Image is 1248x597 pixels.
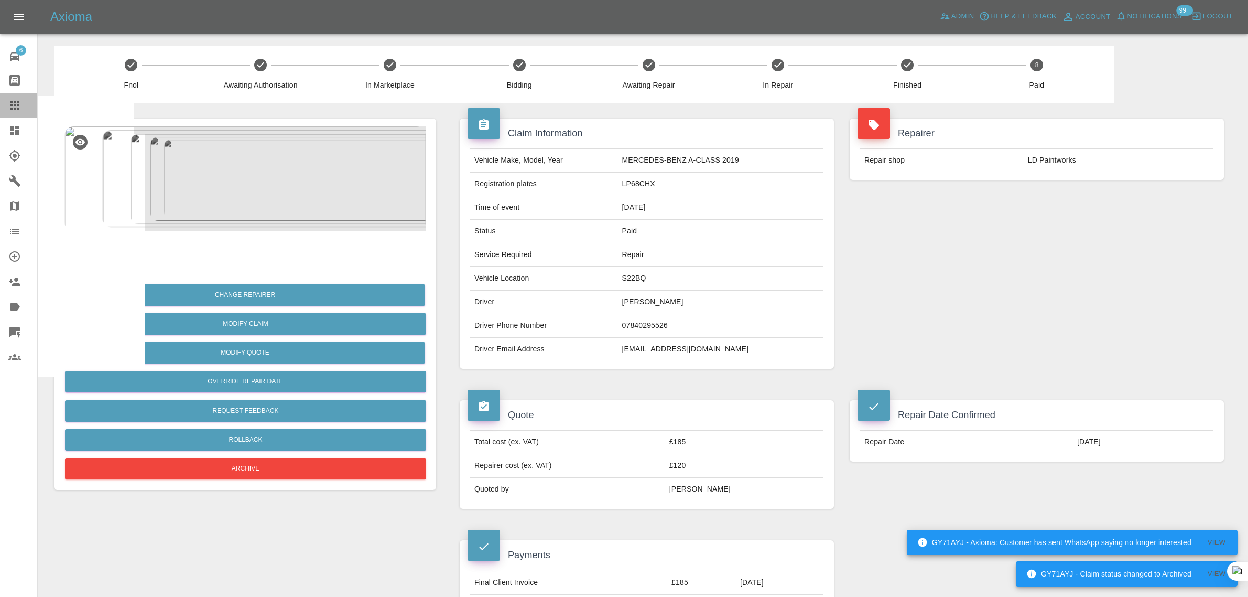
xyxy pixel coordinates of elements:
td: Repair Date [860,431,1073,454]
td: Driver Email Address [470,338,618,361]
span: Logout [1203,10,1233,23]
td: £120 [665,454,823,478]
td: Registration plates [470,173,618,196]
td: [EMAIL_ADDRESS][DOMAIN_NAME] [618,338,823,361]
button: Open drawer [6,4,31,29]
h5: Axioma [50,8,92,25]
span: 6 [16,45,26,56]
a: Account [1059,8,1113,25]
button: Logout [1189,8,1235,25]
td: Status [470,220,618,243]
button: Request Feedback [65,400,426,422]
td: Driver Phone Number [470,314,618,338]
td: [DATE] [736,571,823,594]
td: [DATE] [1073,431,1213,454]
td: £185 [667,571,736,594]
button: Help & Feedback [976,8,1059,25]
span: Notifications [1127,10,1182,23]
td: LD Paintworks [1024,149,1213,172]
span: Awaiting Authorisation [200,80,321,90]
span: Account [1076,11,1111,23]
h4: Repair Date Confirmed [858,408,1216,422]
td: Vehicle Location [470,267,618,291]
h4: Payments [468,548,826,562]
td: [DATE] [618,196,823,220]
button: Modify Quote [65,342,425,364]
td: Quoted by [470,478,665,501]
span: Bidding [459,80,580,90]
button: View [1200,566,1233,582]
div: GY71AYJ - Axioma: Customer has sent WhatsApp saying no longer interested [917,533,1191,552]
span: Fnol [71,80,192,90]
img: 8939249f-f792-447e-8480-94d8509f15cd [64,126,426,231]
td: S22BQ [618,267,823,291]
button: Archive [65,458,426,479]
h4: Repairer [858,126,1216,141]
td: LP68CHX [618,173,823,196]
td: Total cost (ex. VAT) [470,431,665,454]
h4: Claim Information [468,126,826,141]
td: Driver [470,291,618,314]
td: £185 [665,431,823,454]
button: View [1200,535,1233,551]
text: 8 [1035,61,1039,69]
td: Paid [618,220,823,243]
div: GY71AYJ - Claim status changed to Archived [1026,564,1191,583]
td: Repairer cost (ex. VAT) [470,454,665,478]
td: [PERSON_NAME] [665,478,823,501]
td: Repair shop [860,149,1024,172]
td: Vehicle Make, Model, Year [470,149,618,173]
td: Time of event [470,196,618,220]
td: Service Required [470,243,618,267]
span: In Repair [718,80,839,90]
button: Notifications [1113,8,1185,25]
span: Help & Feedback [991,10,1056,23]
td: [PERSON_NAME] [618,291,823,314]
a: Admin [937,8,977,25]
td: Repair [618,243,823,267]
span: Paid [976,80,1097,90]
td: MERCEDES-BENZ A-CLASS 2019 [618,149,823,173]
td: Final Client Invoice [470,571,667,594]
h4: Quote [468,408,826,422]
img: qt_1SCYmcA4aDea5wMj8sgOwldL [69,236,102,269]
span: In Marketplace [330,80,451,90]
span: 99+ [1176,5,1193,16]
span: Admin [951,10,974,23]
td: 07840295526 [618,314,823,338]
button: Change Repairer [65,284,425,306]
button: Override Repair Date [65,371,426,392]
a: Modify Claim [65,313,426,335]
span: Finished [847,80,968,90]
span: Awaiting Repair [588,80,709,90]
button: Rollback [65,429,426,451]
